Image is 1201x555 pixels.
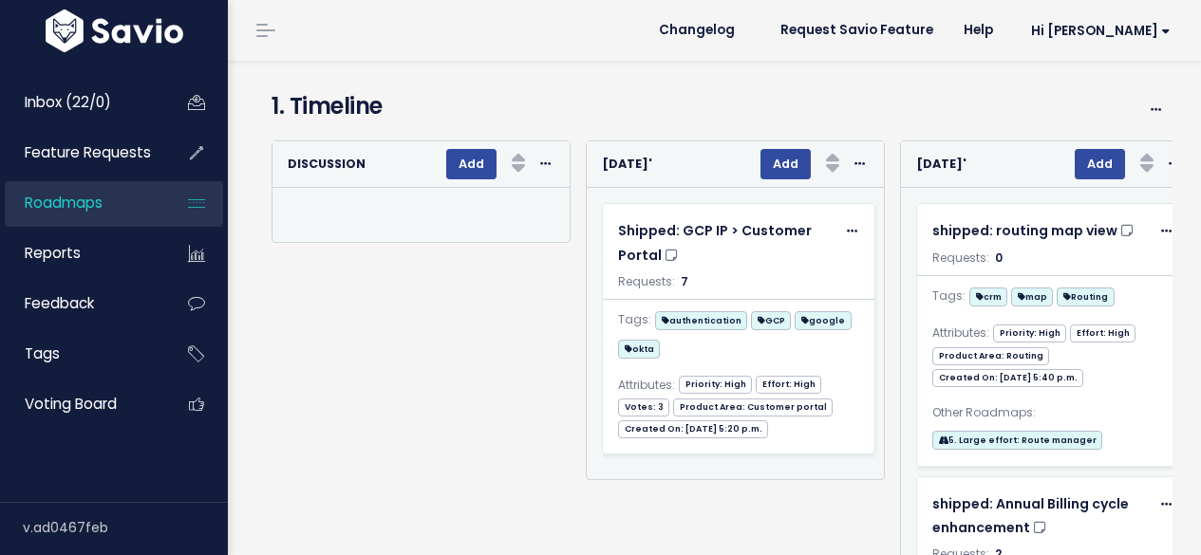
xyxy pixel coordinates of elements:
a: Request Savio Feature [765,16,948,45]
a: Hi [PERSON_NAME] [1008,16,1186,46]
span: Created On: [DATE] 5:40 p.m. [932,369,1083,387]
span: Requests: [618,273,675,289]
button: Add [1075,149,1125,179]
span: shipped: Annual Billing cycle enhancement [932,494,1129,537]
span: Feature Requests [25,142,151,162]
span: Tags: [618,309,651,330]
span: Effort: High [1070,324,1135,342]
span: google [795,311,851,330]
strong: [DATE]' [602,156,652,172]
span: 5. Large effort: Route manager [932,431,1102,450]
a: GCP [751,307,791,331]
a: Roadmaps [5,181,158,225]
span: Priority: High [993,324,1066,342]
span: Created On: [DATE] 5:20 p.m. [618,420,768,438]
a: Inbox (22/0) [5,81,158,124]
span: okta [618,340,660,359]
span: Hi [PERSON_NAME] [1031,24,1171,38]
span: Changelog [659,24,735,37]
span: Attributes: [618,375,675,396]
span: Votes: 3 [618,398,669,416]
span: Shipped: GCP IP > Customer Portal [618,221,812,264]
span: Attributes: [932,323,989,343]
a: Tags [5,332,158,376]
a: 5. Large effort: Route manager [932,427,1102,451]
span: crm [969,287,1007,306]
a: Routing [1057,284,1114,307]
span: Reports [25,243,81,263]
button: Add [760,149,811,179]
div: v.ad0467feb [23,503,228,552]
span: shipped: routing map view [932,221,1117,240]
span: GCP [751,311,791,330]
strong: [DATE]' [916,156,966,172]
a: Shipped: GCP IP > Customer Portal [618,219,835,267]
a: Feature Requests [5,131,158,175]
a: Voting Board [5,382,158,426]
a: Feedback [5,282,158,325]
img: logo-white.9d6f32f41409.svg [41,9,188,52]
span: Other Roadmaps: [932,402,1036,423]
a: Reports [5,231,158,275]
a: okta [618,336,660,360]
span: 7 [681,273,688,289]
h4: 1. Timeline [272,89,1095,123]
a: authentication [655,307,747,331]
span: Product Area: Routing [932,347,1049,365]
a: map [1011,284,1053,307]
span: Feedback [25,293,94,313]
span: Priority: High [679,376,752,394]
a: shipped: Annual Billing cycle enhancement [932,492,1150,540]
a: shipped: routing map view [932,219,1150,243]
span: 0 [995,250,1003,266]
span: Inbox (22/0) [25,92,111,112]
span: authentication [655,311,747,330]
span: Requests: [932,250,989,266]
a: google [795,307,851,331]
a: crm [969,284,1007,307]
span: Tags: [932,286,966,306]
span: Effort: High [756,376,821,394]
a: Help [948,16,1008,45]
span: Product Area: Customer portal [673,398,833,416]
span: map [1011,287,1053,306]
span: Voting Board [25,394,117,414]
span: Roadmaps [25,193,103,213]
strong: Discussion [288,156,366,172]
span: Routing [1057,287,1114,306]
span: Tags [25,343,60,363]
button: Add [446,149,497,179]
